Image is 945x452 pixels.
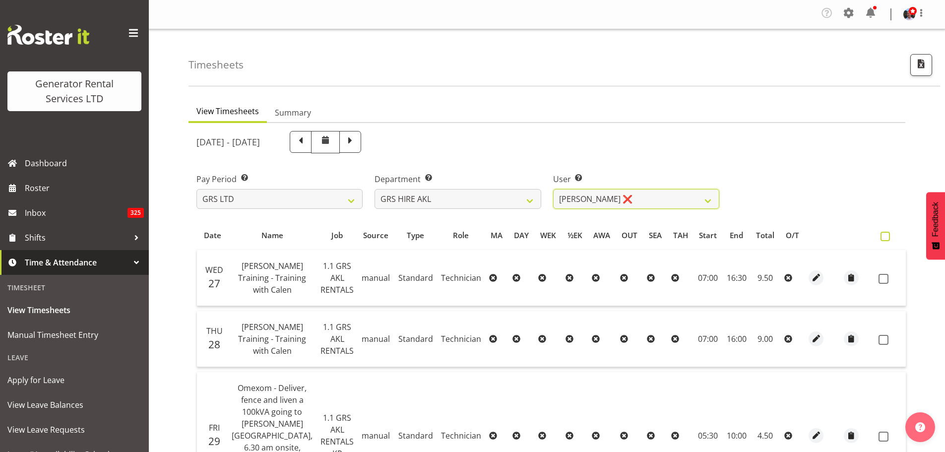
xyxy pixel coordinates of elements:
span: 1.1 GRS AKL RENTALS [320,322,354,356]
h4: Timesheets [189,59,244,70]
td: 16:30 [723,250,751,306]
a: Manual Timesheet Entry [2,323,146,347]
span: Roster [25,181,144,195]
div: Start [699,230,717,241]
span: Shifts [25,230,129,245]
span: Feedback [931,202,940,237]
div: MA [491,230,503,241]
span: Apply for Leave [7,373,141,387]
div: AWA [593,230,610,241]
div: DAY [514,230,529,241]
span: 29 [208,434,220,448]
div: O/T [786,230,799,241]
span: Summary [275,107,311,119]
div: Timesheet [2,277,146,298]
div: Generator Rental Services LTD [17,76,131,106]
a: Apply for Leave [2,368,146,392]
div: TAH [673,230,688,241]
img: help-xxl-2.png [915,422,925,432]
td: 9.50 [751,250,780,306]
td: 16:00 [723,311,751,367]
span: Manual Timesheet Entry [7,327,141,342]
div: SEA [649,230,662,241]
td: 07:00 [693,250,723,306]
div: Role [442,230,479,241]
h5: [DATE] - [DATE] [196,136,260,147]
span: Technician [441,430,481,441]
span: manual [362,430,390,441]
div: End [728,230,745,241]
button: Export CSV [910,54,932,76]
button: Feedback - Show survey [926,192,945,259]
span: Time & Attendance [25,255,129,270]
span: 1.1 GRS AKL RENTALS [320,260,354,295]
label: Pay Period [196,173,363,185]
img: jacques-engelbrecht1e891c9ce5a0e1434353ba6e107c632d.png [903,8,915,20]
td: 9.00 [751,311,780,367]
div: Job [322,230,352,241]
div: Date [202,230,222,241]
span: Wed [205,264,223,275]
span: View Timesheets [7,303,141,318]
div: Name [233,230,311,241]
span: Technician [441,333,481,344]
span: Technician [441,272,481,283]
td: Standard [394,311,437,367]
span: Fri [209,422,220,433]
a: View Leave Requests [2,417,146,442]
span: [PERSON_NAME] Training - Training with Calen [238,260,306,295]
span: View Leave Requests [7,422,141,437]
span: View Timesheets [196,105,259,117]
span: manual [362,333,390,344]
label: User [553,173,719,185]
div: Leave [2,347,146,368]
span: 325 [127,208,144,218]
div: ½EK [567,230,582,241]
div: Total [756,230,774,241]
span: 28 [208,337,220,351]
span: manual [362,272,390,283]
span: View Leave Balances [7,397,141,412]
label: Department [375,173,541,185]
span: 27 [208,276,220,290]
span: Dashboard [25,156,144,171]
img: Rosterit website logo [7,25,89,45]
span: Inbox [25,205,127,220]
td: 07:00 [693,311,723,367]
a: View Timesheets [2,298,146,323]
div: Source [363,230,388,241]
div: WEK [540,230,556,241]
div: Type [400,230,431,241]
div: OUT [622,230,637,241]
td: Standard [394,250,437,306]
a: View Leave Balances [2,392,146,417]
span: [PERSON_NAME] Training - Training with Calen [238,322,306,356]
span: Thu [206,325,223,336]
